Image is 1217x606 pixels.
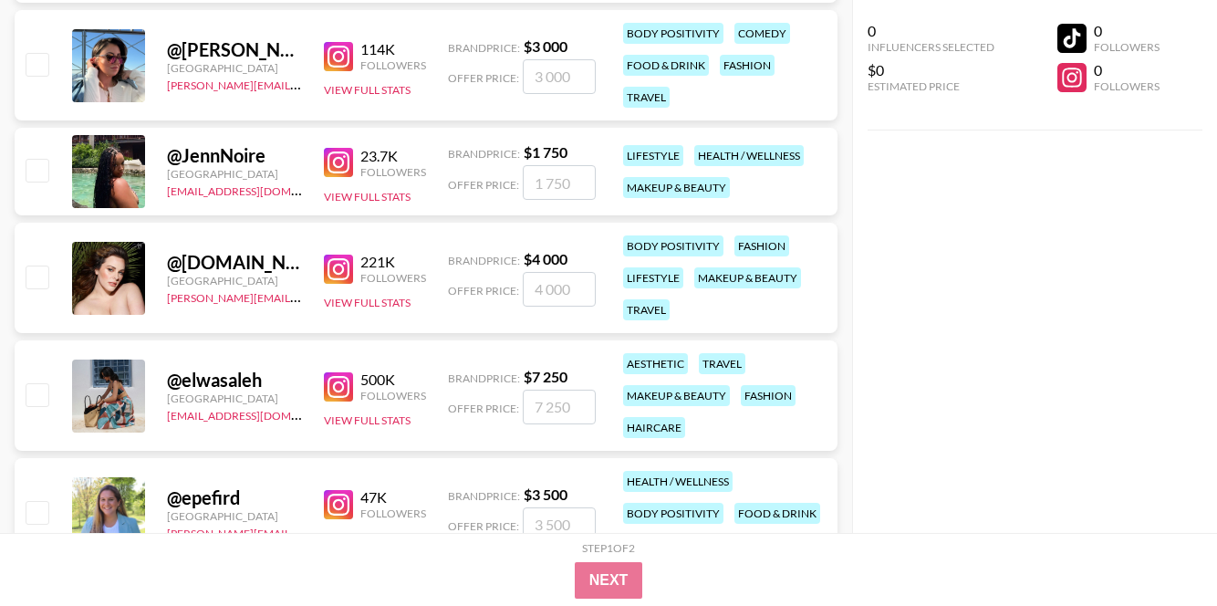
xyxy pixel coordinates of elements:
[523,272,596,307] input: 4 000
[694,145,804,166] div: health / wellness
[360,165,426,179] div: Followers
[1094,22,1160,40] div: 0
[448,519,519,533] span: Offer Price:
[699,353,745,374] div: travel
[868,22,994,40] div: 0
[734,23,790,44] div: comedy
[167,61,302,75] div: [GEOGRAPHIC_DATA]
[741,385,796,406] div: fashion
[448,489,520,503] span: Brand Price:
[167,509,302,523] div: [GEOGRAPHIC_DATA]
[360,147,426,165] div: 23.7K
[623,235,723,256] div: body positivity
[167,274,302,287] div: [GEOGRAPHIC_DATA]
[1094,61,1160,79] div: 0
[524,250,567,267] strong: $ 4 000
[448,41,520,55] span: Brand Price:
[1126,515,1195,584] iframe: Drift Widget Chat Controller
[324,42,353,71] img: Instagram
[575,562,643,599] button: Next
[448,178,519,192] span: Offer Price:
[868,61,994,79] div: $0
[324,413,411,427] button: View Full Stats
[167,144,302,167] div: @ JennNoire
[623,23,723,44] div: body positivity
[448,147,520,161] span: Brand Price:
[167,287,524,305] a: [PERSON_NAME][EMAIL_ADDRESS][PERSON_NAME][DOMAIN_NAME]
[448,284,519,298] span: Offer Price:
[1094,40,1160,54] div: Followers
[623,145,683,166] div: lifestyle
[524,486,567,503] strong: $ 3 500
[360,371,426,389] div: 500K
[720,55,775,76] div: fashion
[167,392,302,405] div: [GEOGRAPHIC_DATA]
[623,55,709,76] div: food & drink
[360,58,426,72] div: Followers
[734,235,789,256] div: fashion
[623,177,730,198] div: makeup & beauty
[448,402,519,415] span: Offer Price:
[623,267,683,288] div: lifestyle
[167,75,524,92] a: [PERSON_NAME][EMAIL_ADDRESS][PERSON_NAME][DOMAIN_NAME]
[694,267,801,288] div: makeup & beauty
[167,486,302,509] div: @ epefird
[448,371,520,385] span: Brand Price:
[360,271,426,285] div: Followers
[623,385,730,406] div: makeup & beauty
[523,507,596,542] input: 3 500
[523,59,596,94] input: 3 000
[360,389,426,402] div: Followers
[582,541,635,555] div: Step 1 of 2
[324,190,411,204] button: View Full Stats
[623,299,670,320] div: travel
[524,37,567,55] strong: $ 3 000
[448,71,519,85] span: Offer Price:
[324,490,353,519] img: Instagram
[324,296,411,309] button: View Full Stats
[623,87,670,108] div: travel
[524,143,567,161] strong: $ 1 750
[324,372,353,402] img: Instagram
[623,417,685,438] div: haircare
[360,40,426,58] div: 114K
[167,251,302,274] div: @ [DOMAIN_NAME]
[448,254,520,267] span: Brand Price:
[623,503,723,524] div: body positivity
[167,369,302,392] div: @ elwasaleh
[324,531,411,545] button: View Full Stats
[324,148,353,177] img: Instagram
[167,167,302,181] div: [GEOGRAPHIC_DATA]
[324,255,353,284] img: Instagram
[868,40,994,54] div: Influencers Selected
[623,471,733,492] div: health / wellness
[360,253,426,271] div: 221K
[167,523,524,540] a: [PERSON_NAME][EMAIL_ADDRESS][PERSON_NAME][DOMAIN_NAME]
[167,181,350,198] a: [EMAIL_ADDRESS][DOMAIN_NAME]
[523,390,596,424] input: 7 250
[167,38,302,61] div: @ [PERSON_NAME].mackenzlee
[868,79,994,93] div: Estimated Price
[360,488,426,507] div: 47K
[324,83,411,97] button: View Full Stats
[734,503,820,524] div: food & drink
[524,368,567,385] strong: $ 7 250
[1094,79,1160,93] div: Followers
[360,507,426,520] div: Followers
[623,353,688,374] div: aesthetic
[523,165,596,200] input: 1 750
[167,405,350,423] a: [EMAIL_ADDRESS][DOMAIN_NAME]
